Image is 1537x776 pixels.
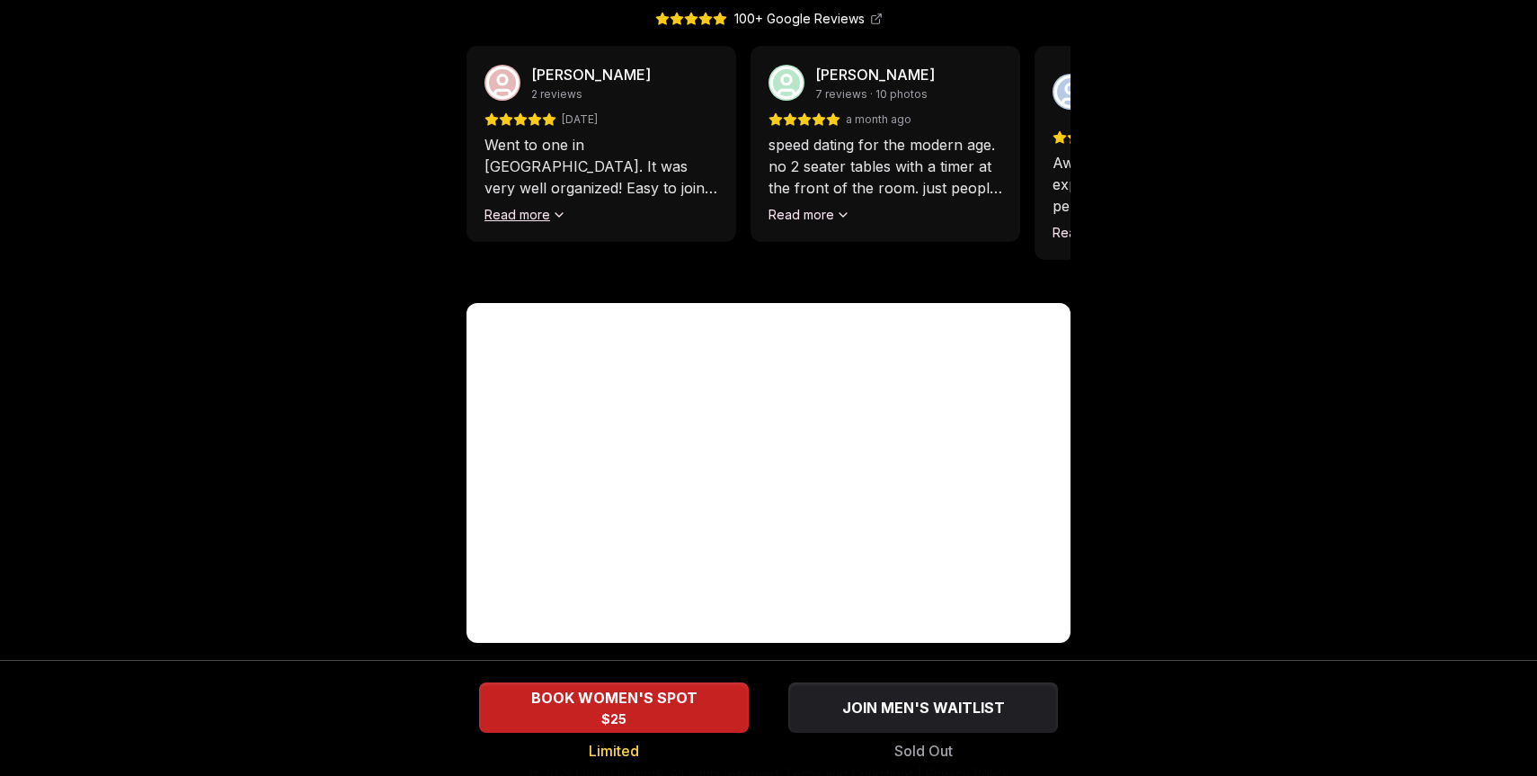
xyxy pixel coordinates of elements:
p: [PERSON_NAME] [531,64,651,85]
span: 7 reviews · 10 photos [815,87,928,102]
span: 2 reviews [531,87,582,102]
p: speed dating for the modern age. no 2 seater tables with a timer at the front of the room. just p... [768,134,1002,199]
button: Read more [1053,224,1134,242]
span: $25 [601,710,626,728]
p: [PERSON_NAME] [815,64,935,85]
button: BOOK WOMEN'S SPOT - Limited [479,682,749,733]
iframe: Luvvly Speed Dating Experience [466,303,1071,643]
a: 100+ Google Reviews [655,10,883,28]
span: [DATE] [562,112,598,127]
button: JOIN MEN'S WAITLIST - Sold Out [788,682,1058,733]
span: Limited [589,740,639,762]
span: JOIN MEN'S WAITLIST [839,697,1008,718]
span: BOOK WOMEN'S SPOT [528,687,701,709]
span: 100+ Google Reviews [734,10,883,28]
button: Read more [484,206,566,224]
span: a month ago [846,112,911,127]
p: Went to one in [GEOGRAPHIC_DATA]. It was very well organized! Easy to join, no need to download a... [484,134,718,199]
span: Sold Out [894,740,953,762]
button: Read more [768,206,850,224]
p: Awesome speed dating experience! You get 10 minutes per speed date, some questions and a fun fact... [1053,152,1286,217]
